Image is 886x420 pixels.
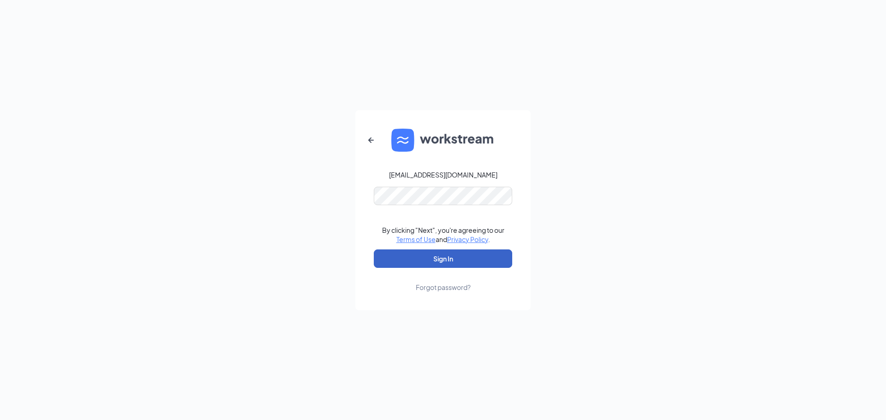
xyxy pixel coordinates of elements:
[360,129,382,151] button: ArrowLeftNew
[416,268,471,292] a: Forgot password?
[382,225,504,244] div: By clicking "Next", you're agreeing to our and .
[391,129,495,152] img: WS logo and Workstream text
[389,170,497,179] div: [EMAIL_ADDRESS][DOMAIN_NAME]
[416,283,471,292] div: Forgot password?
[447,235,488,243] a: Privacy Policy
[396,235,436,243] a: Terms of Use
[374,249,512,268] button: Sign In
[365,135,377,146] svg: ArrowLeftNew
